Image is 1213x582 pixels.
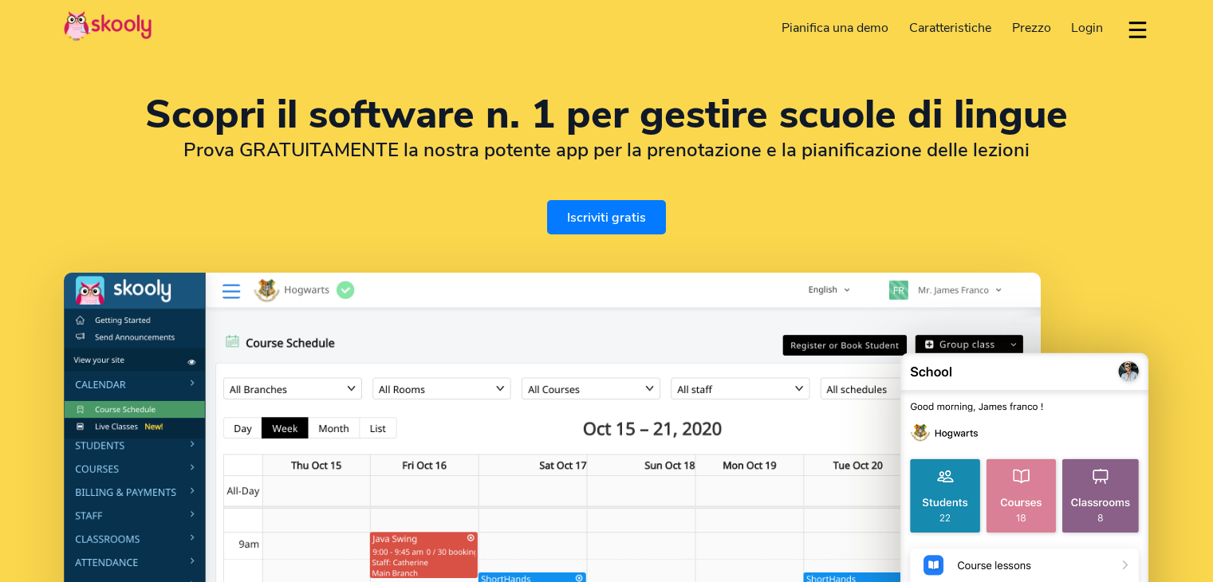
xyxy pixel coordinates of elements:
span: Login [1071,19,1103,37]
h1: Scopri il software n. 1 per gestire scuole di lingue [64,96,1149,134]
a: Login [1061,15,1113,41]
button: dropdown menu [1126,11,1149,48]
a: Caratteristiche [899,15,1002,41]
a: Iscriviti gratis [547,200,666,234]
img: Skooly [64,10,152,41]
h2: Prova GRATUITAMENTE la nostra potente app per la prenotazione e la pianificazione delle lezioni [64,138,1149,162]
span: Prezzo [1012,19,1051,37]
a: Prezzo [1002,15,1061,41]
a: Pianifica una demo [772,15,900,41]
